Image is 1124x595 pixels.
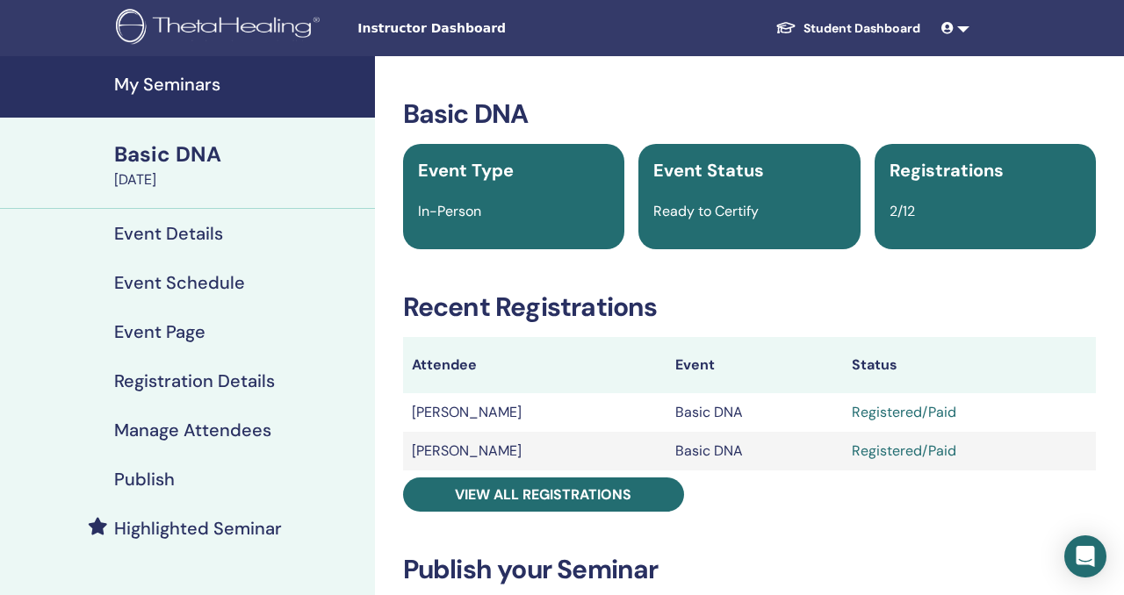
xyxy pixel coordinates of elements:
span: In-Person [418,202,481,220]
span: Ready to Certify [653,202,759,220]
a: Student Dashboard [761,12,934,45]
span: Event Status [653,159,764,182]
h4: Event Page [114,321,205,342]
th: Status [843,337,1096,393]
span: Event Type [418,159,514,182]
span: Instructor Dashboard [357,19,621,38]
td: Basic DNA [666,432,843,470]
div: Open Intercom Messenger [1064,535,1106,577]
a: Basic DNA[DATE] [104,140,375,190]
th: Attendee [403,337,666,393]
h4: Event Details [114,223,223,244]
h4: Event Schedule [114,272,245,293]
span: View all registrations [455,485,631,504]
h4: Publish [114,469,175,490]
th: Event [666,337,843,393]
h4: My Seminars [114,74,364,95]
div: Registered/Paid [852,402,1087,423]
span: 2/12 [890,202,915,220]
h3: Recent Registrations [403,291,1096,323]
a: View all registrations [403,477,684,512]
td: Basic DNA [666,393,843,432]
span: Registrations [890,159,1004,182]
div: Basic DNA [114,140,364,169]
div: [DATE] [114,169,364,190]
h4: Highlighted Seminar [114,518,282,539]
h3: Basic DNA [403,98,1096,130]
td: [PERSON_NAME] [403,393,666,432]
td: [PERSON_NAME] [403,432,666,470]
h4: Registration Details [114,370,275,391]
img: logo.png [116,9,326,48]
div: Registered/Paid [852,441,1087,462]
img: graduation-cap-white.svg [775,20,796,35]
h4: Manage Attendees [114,419,271,441]
h3: Publish your Seminar [403,554,1096,585]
